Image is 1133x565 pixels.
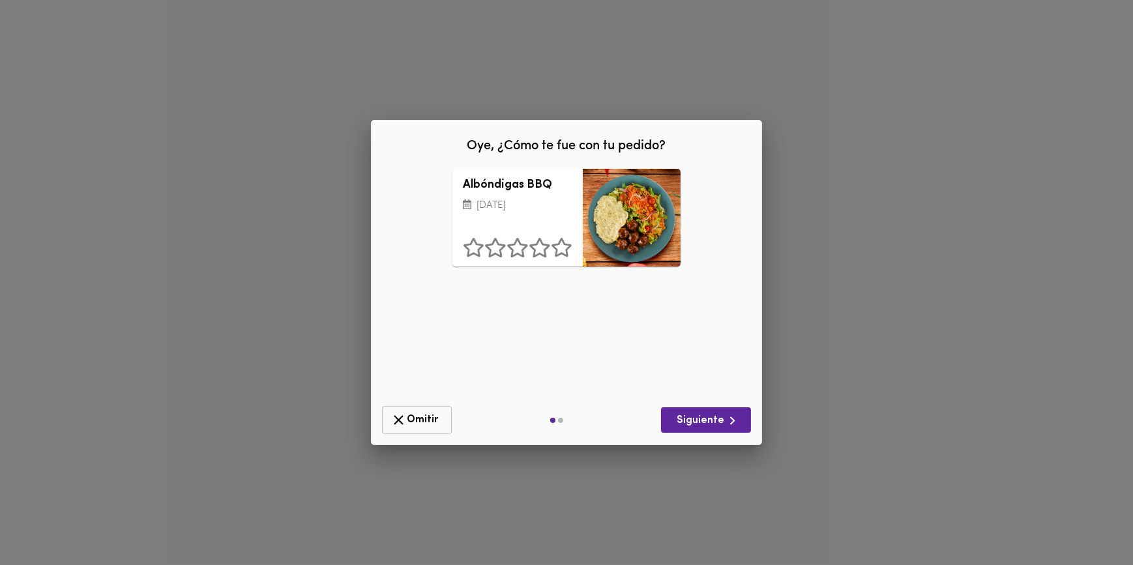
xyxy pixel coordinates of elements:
span: Oye, ¿Cómo te fue con tu pedido? [467,139,666,152]
div: Albóndigas BBQ [583,169,681,267]
span: Omitir [390,412,443,428]
button: Siguiente [661,407,751,433]
iframe: Messagebird Livechat Widget [1057,489,1120,552]
p: [DATE] [463,199,572,214]
button: Omitir [382,406,452,434]
h3: Albóndigas BBQ [463,179,572,192]
span: Siguiente [671,413,741,429]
